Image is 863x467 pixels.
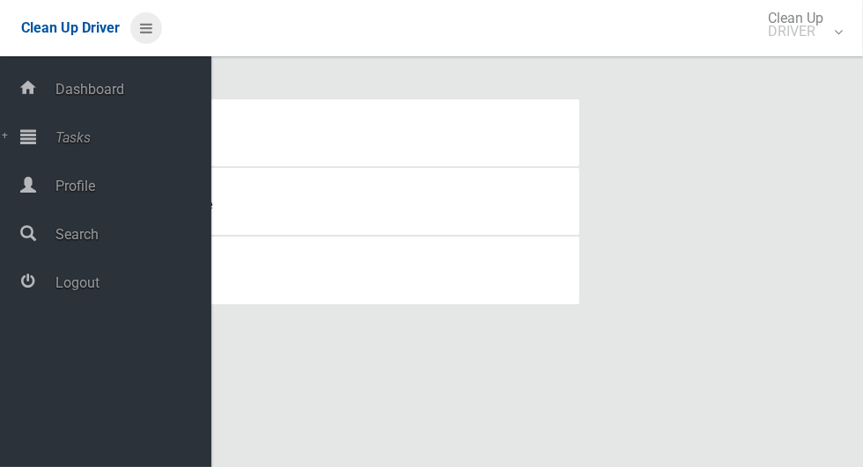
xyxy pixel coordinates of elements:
[50,81,211,98] span: Dashboard
[759,11,841,38] span: Clean Up
[21,15,120,41] a: Clean Up Driver
[50,274,211,291] span: Logout
[50,178,211,194] span: Profile
[768,25,823,38] small: DRIVER
[50,226,211,243] span: Search
[50,129,211,146] span: Tasks
[21,19,120,36] span: Clean Up Driver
